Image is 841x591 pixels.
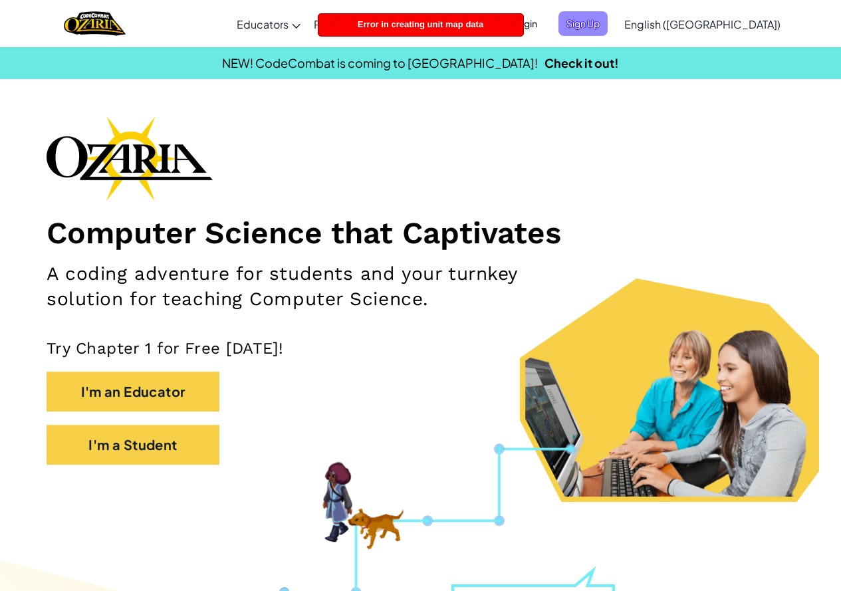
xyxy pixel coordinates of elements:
[222,55,538,70] span: NEW! CodeCombat is coming to [GEOGRAPHIC_DATA]!
[307,6,358,42] a: Parents
[505,11,545,36] button: Login
[64,10,126,37] a: Ozaria by CodeCombat logo
[47,261,548,312] h2: A coding adventure for students and your turnkey solution for teaching Computer Science.
[358,19,483,29] span: Error in creating unit map data
[47,425,219,465] button: I'm a Student
[64,10,126,37] img: Home
[47,338,794,358] p: Try Chapter 1 for Free [DATE]!
[558,11,608,36] button: Sign Up
[47,214,794,251] h1: Computer Science that Captivates
[230,6,307,42] a: Educators
[624,17,781,31] span: English ([GEOGRAPHIC_DATA])
[544,55,619,70] a: Check it out!
[47,116,213,201] img: Ozaria branding logo
[47,372,219,412] button: I'm an Educator
[237,17,289,31] span: Educators
[618,6,787,42] a: English ([GEOGRAPHIC_DATA])
[358,6,404,42] a: Play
